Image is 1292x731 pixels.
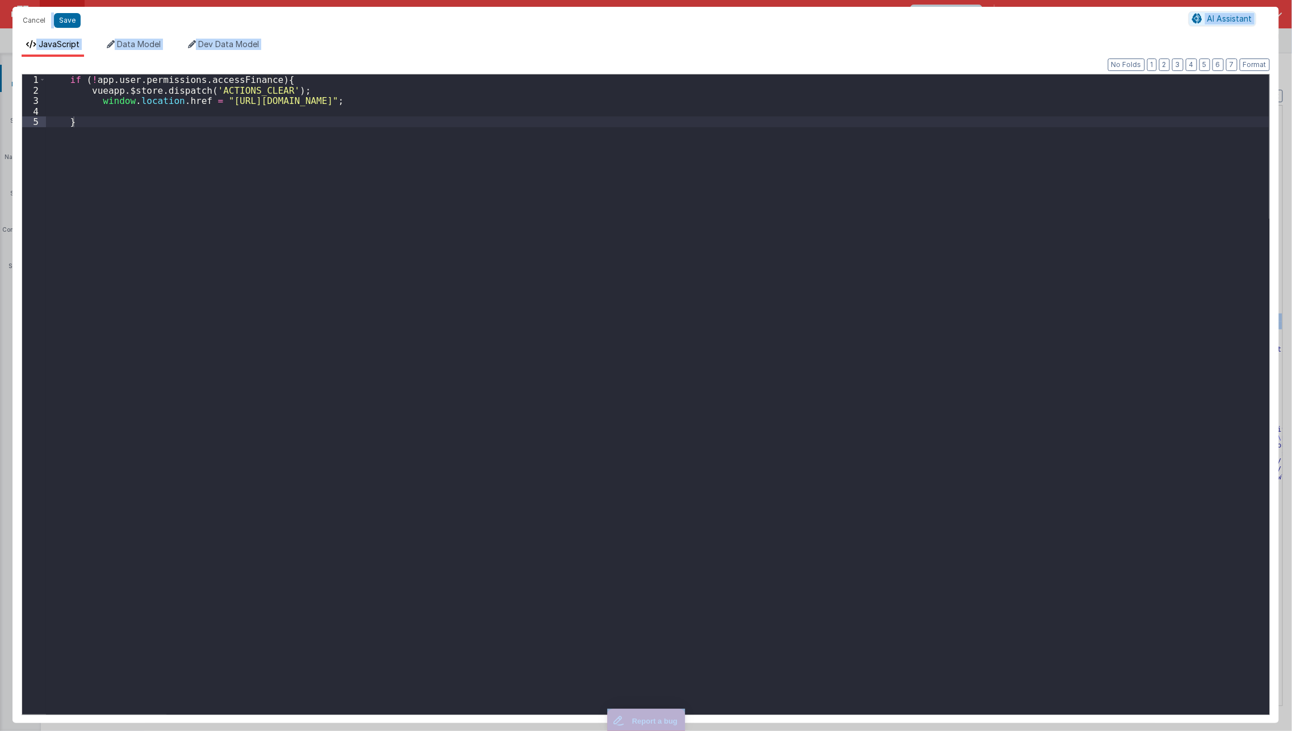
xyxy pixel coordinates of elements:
span: AI Assistant [1207,14,1252,23]
button: Save [54,13,81,28]
div: 2 [22,85,46,96]
button: Cancel [17,12,51,28]
div: 3 [22,95,46,106]
button: AI Assistant [1189,11,1256,26]
div: 5 [22,116,46,127]
span: Data Model [117,39,161,49]
button: 6 [1212,59,1224,71]
div: 4 [22,106,46,117]
button: Format [1240,59,1270,71]
button: 4 [1186,59,1197,71]
button: 5 [1199,59,1210,71]
button: 3 [1172,59,1184,71]
button: No Folds [1108,59,1145,71]
span: Dev Data Model [198,39,259,49]
div: 1 [22,74,46,85]
span: JavaScript [39,39,80,49]
button: 2 [1159,59,1170,71]
button: 1 [1147,59,1157,71]
button: 7 [1226,59,1237,71]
